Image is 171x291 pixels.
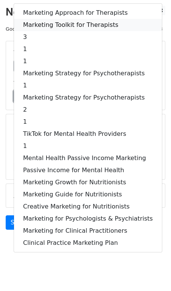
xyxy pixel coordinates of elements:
[133,255,171,291] iframe: Chat Widget
[14,7,162,19] a: Marketing Approach for Therapists
[14,43,162,55] a: 1
[14,225,162,237] a: Marketing for Clinical Practitioners
[14,67,162,79] a: Marketing Strategy for Psychotherapists
[14,164,162,176] a: Passive Income for Mental Health
[14,79,162,92] a: 1
[14,92,162,104] a: Marketing Strategy for Psychotherapists
[14,104,162,116] a: 2
[6,26,106,32] small: Google Sheet:
[14,188,162,201] a: Marketing Guide for Nutritionists
[14,237,162,249] a: Clinical Practice Marketing Plan
[14,116,162,128] a: 1
[14,176,162,188] a: Marketing Growth for Nutritionists
[14,201,162,213] a: Creative Marketing for Nutritionists
[14,55,162,67] a: 1
[14,213,162,225] a: Marketing for Psychologists & Psychiatrists
[6,215,31,230] a: Send
[14,19,162,31] a: Marketing Toolkit for Therapists
[14,140,162,152] a: 1
[14,152,162,164] a: Mental Health Passive Income Marketing
[14,128,162,140] a: TikTok for Mental Health Providers
[14,31,162,43] a: 3
[6,6,165,19] h2: New Campaign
